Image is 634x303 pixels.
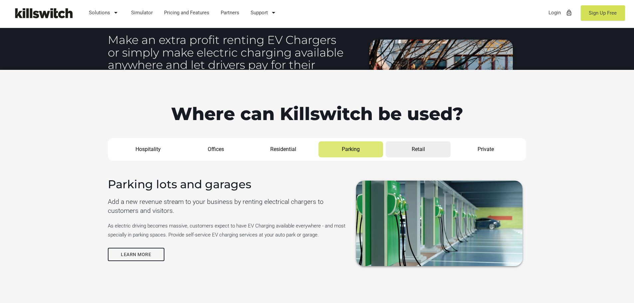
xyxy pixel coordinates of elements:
a: Private [453,141,518,157]
a: Learn more [108,248,164,261]
p: Add a new revenue stream to your business by renting electrical chargers to customers and visitors. [108,197,349,215]
a: Pricing and Features [161,4,213,21]
h2: Where can Killswitch be used? [108,103,527,124]
h4: Parking lots and garages [108,178,349,191]
a: Parking [318,141,383,157]
a: Partners [218,4,243,21]
a: Loginlock_outline [545,4,576,21]
p: As electric driving becomes massive, customers expect to have EV Charging available everywhere - ... [108,222,349,239]
a: Support [248,4,281,21]
h4: Make an extra profit renting EV Chargers or simply make electric charging available anywhere and ... [108,34,349,84]
img: EV Charging Stations at Parking Garage [356,181,523,266]
a: Offices [183,141,248,157]
i: arrow_drop_down [270,5,278,21]
i: lock_outline [566,5,572,21]
a: Solutions [86,4,123,21]
a: Hospitality [116,141,181,157]
img: Killswitch [10,5,77,21]
i: arrow_drop_down [112,5,120,21]
a: Simulator [128,4,156,21]
a: Residential [251,141,316,157]
img: Couple charging EV with online payments [369,40,513,254]
a: Sign Up Free [581,5,625,21]
a: Retail [386,141,451,157]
